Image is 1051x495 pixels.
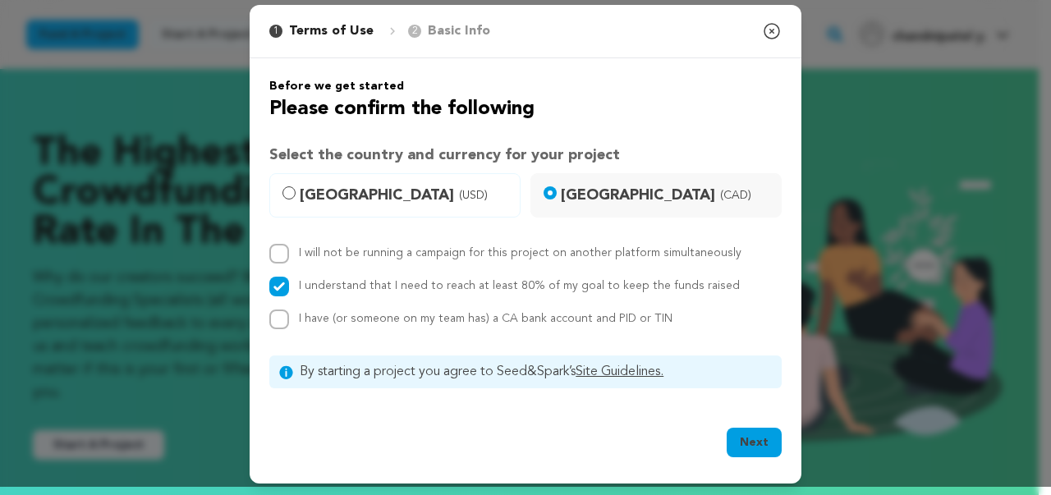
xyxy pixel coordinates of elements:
span: 1 [269,25,282,38]
span: [GEOGRAPHIC_DATA] [300,184,510,207]
span: (USD) [459,187,488,204]
span: I have (or someone on my team has) a CA bank account and PID or TIN [299,313,672,324]
span: 2 [408,25,421,38]
span: [GEOGRAPHIC_DATA] [561,184,771,207]
button: Next [727,428,782,457]
h6: Before we get started [269,78,782,94]
a: Site Guidelines. [576,365,663,378]
h2: Please confirm the following [269,94,782,124]
h3: Select the country and currency for your project [269,144,782,167]
label: I will not be running a campaign for this project on another platform simultaneously [299,247,741,259]
span: (CAD) [720,187,751,204]
span: By starting a project you agree to Seed&Spark’s [300,362,772,382]
p: Terms of Use [289,21,374,41]
label: I understand that I need to reach at least 80% of my goal to keep the funds raised [299,280,740,291]
p: Basic Info [428,21,490,41]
